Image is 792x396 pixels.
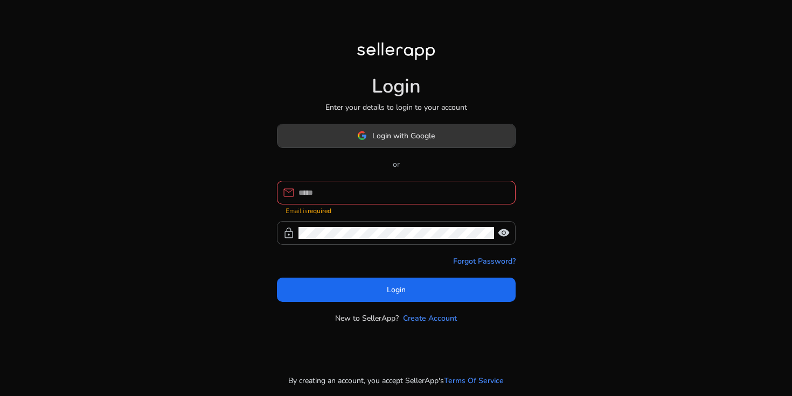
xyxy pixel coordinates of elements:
[357,131,367,140] img: google-logo.svg
[372,130,435,142] span: Login with Google
[286,204,507,216] mat-error: Email is
[403,313,457,324] a: Create Account
[277,278,516,302] button: Login
[444,375,504,386] a: Terms Of Service
[387,284,406,295] span: Login
[335,313,399,324] p: New to SellerApp?
[372,75,421,98] h1: Login
[282,227,295,239] span: lock
[277,159,516,170] p: or
[497,227,510,239] span: visibility
[325,102,467,113] p: Enter your details to login to your account
[453,256,516,267] a: Forgot Password?
[282,186,295,199] span: mail
[277,124,516,148] button: Login with Google
[308,207,331,215] strong: required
